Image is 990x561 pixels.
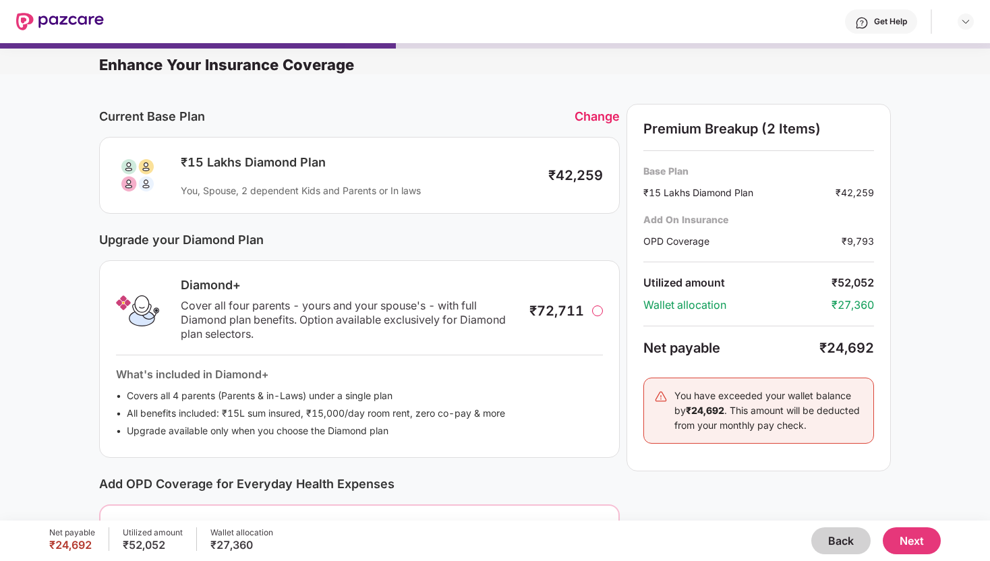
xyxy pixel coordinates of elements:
div: Utilized amount [123,527,183,538]
div: ₹42,259 [836,185,874,200]
button: Back [811,527,871,554]
li: All benefits included: ₹15L sum insured, ₹15,000/day room rent, zero co-pay & more [116,406,603,421]
div: Net payable [49,527,95,538]
img: New Pazcare Logo [16,13,104,30]
div: ₹24,692 [819,340,874,356]
li: Upgrade available only when you choose the Diamond plan [116,423,603,438]
b: ₹24,692 [686,405,724,416]
div: OPD Coverage [643,234,842,248]
div: ₹72,711 [529,303,584,319]
div: You have exceeded your wallet balance by . This amount will be deducted from your monthly pay check. [674,388,863,433]
div: Premium Breakup (2 Items) [643,121,874,137]
div: What's included in Diamond+ [116,366,603,383]
div: ₹52,052 [832,276,874,290]
div: You, Spouse, 2 dependent Kids and Parents or In laws [181,184,535,197]
div: Utilized amount [643,276,832,290]
div: Add OPD Coverage for Everyday Health Expenses [99,477,620,491]
div: Wallet allocation [643,298,832,312]
div: Enhance Your Insurance Coverage [99,55,990,74]
div: Base Plan [643,165,874,177]
img: svg+xml;base64,PHN2ZyBpZD0iRHJvcGRvd24tMzJ4MzIiIHhtbG5zPSJodHRwOi8vd3d3LnczLm9yZy8yMDAwL3N2ZyIgd2... [960,16,971,27]
div: ₹27,360 [210,538,273,552]
div: Get Help [874,16,907,27]
div: Cover all four parents - yours and your spouse's - with full Diamond plan benefits. Option availa... [181,299,516,341]
img: svg+xml;base64,PHN2ZyB4bWxucz0iaHR0cDovL3d3dy53My5vcmcvMjAwMC9zdmciIHdpZHRoPSIyNCIgaGVpZ2h0PSIyNC... [654,390,668,403]
div: ₹24,692 [49,538,95,552]
div: Current Base Plan [99,109,575,123]
div: ₹42,259 [548,167,603,183]
div: Diamond+ [181,277,516,293]
button: Next [883,527,941,554]
div: Change [575,109,620,123]
div: ₹9,793 [842,234,874,248]
img: svg+xml;base64,PHN2ZyBpZD0iSGVscC0zMngzMiIgeG1sbnM9Imh0dHA6Ly93d3cudzMub3JnLzIwMDAvc3ZnIiB3aWR0aD... [855,16,869,30]
li: Covers all 4 parents (Parents & in-Laws) under a single plan [116,388,603,403]
div: ₹52,052 [123,538,183,552]
div: ₹15 Lakhs Diamond Plan [643,185,836,200]
div: Wallet allocation [210,527,273,538]
div: Upgrade your Diamond Plan [99,233,620,247]
div: ₹27,360 [832,298,874,312]
img: svg+xml;base64,PHN2ZyB3aWR0aD0iODAiIGhlaWdodD0iODAiIHZpZXdCb3g9IjAgMCA4MCA4MCIgZmlsbD0ibm9uZSIgeG... [116,154,159,197]
img: Diamond+ [116,289,159,332]
div: Add On Insurance [643,213,874,226]
div: Net payable [643,340,819,356]
div: ₹15 Lakhs Diamond Plan [181,154,535,171]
